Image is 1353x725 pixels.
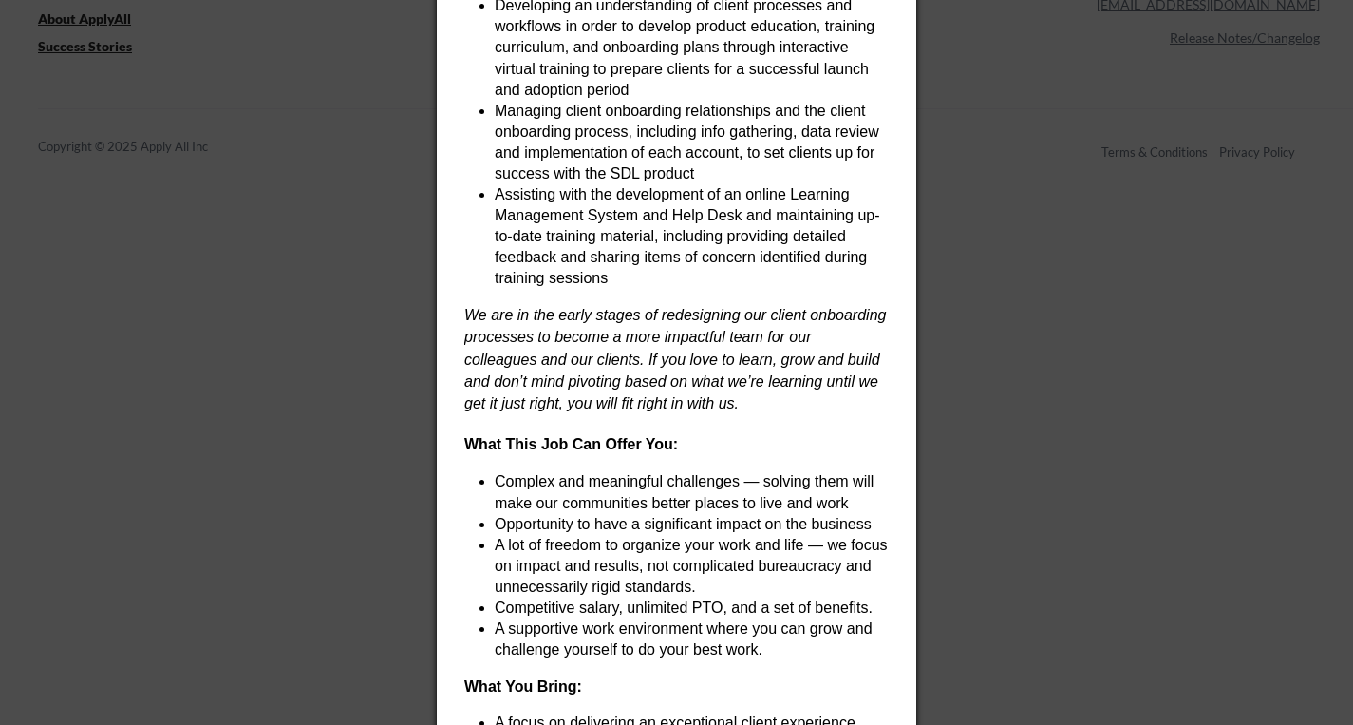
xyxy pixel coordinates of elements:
span: A supportive work environment where you can grow and challenge yourself to do your best work. [495,620,876,658]
span: Opportunity to have a significant impact on the business [495,516,872,532]
span: A lot of freedom to organize your work and life — we focus on impact and results, not complicated... [495,537,892,595]
span: Assisting with the development of an online Learning Management System and Help Desk and maintain... [495,186,880,244]
em: We are in the early stages of redesigning our client onboarding processes to become a more impact... [464,307,891,410]
span: roviding detailed feedback and sharing items of concern identified during training sessions [495,228,872,286]
strong: What You Bring: [464,678,582,695]
strong: What This Job Can Offer You: [464,436,678,452]
span: Competitive salary, unlimited PTO, and a set of benefits. [495,600,873,616]
span: Complex and meaningful challenges — solving them will make our communities better places to live ... [495,473,878,510]
span: Managing client onboarding relationships and the client onboarding process, including info gather... [495,103,883,181]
